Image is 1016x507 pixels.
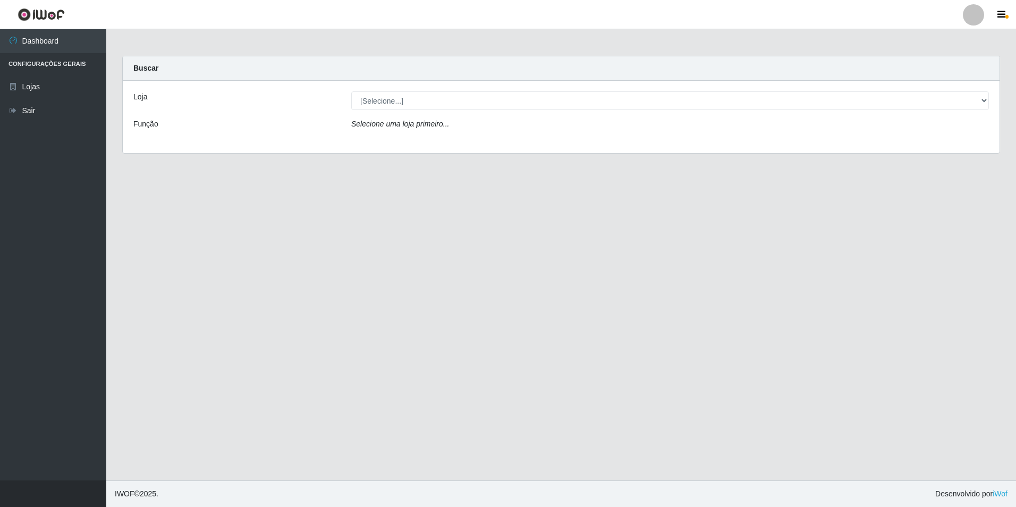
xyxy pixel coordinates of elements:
span: IWOF [115,489,134,498]
strong: Buscar [133,64,158,72]
span: Desenvolvido por [935,488,1007,500]
label: Função [133,119,158,130]
a: iWof [993,489,1007,498]
i: Selecione uma loja primeiro... [351,120,449,128]
span: © 2025 . [115,488,158,500]
label: Loja [133,91,147,103]
img: CoreUI Logo [18,8,65,21]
